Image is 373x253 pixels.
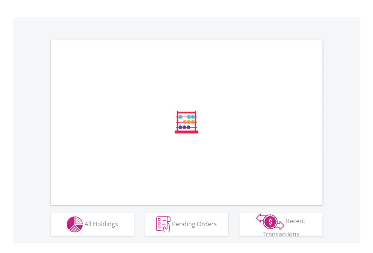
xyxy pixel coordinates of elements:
span: Pending Orders [172,219,217,228]
button: All Holdings [51,213,134,236]
button: Recent Transactions [239,213,322,236]
span: All Holdings [84,219,118,228]
img: holdings-wht.png [67,216,83,233]
img: pending_instructions-wht.png [156,216,170,233]
img: transactions-zar-wht.png [256,213,284,230]
button: Pending Orders [145,213,228,236]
